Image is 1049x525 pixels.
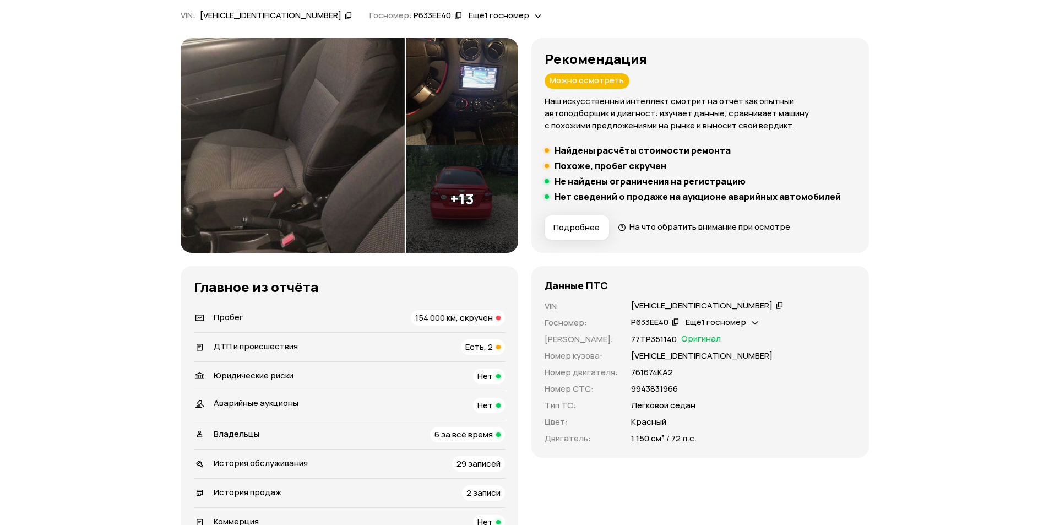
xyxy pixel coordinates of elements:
[681,333,721,345] span: Оригинал
[414,10,451,21] div: Р633ЕЕ40
[545,279,608,291] h4: Данные ПТС
[477,399,493,411] span: Нет
[415,312,493,323] span: 154 000 км, скручен
[214,370,293,381] span: Юридические риски
[545,366,618,378] p: Номер двигателя :
[181,9,195,21] span: VIN :
[545,432,618,445] p: Двигатель :
[200,10,341,21] div: [VEHICLE_IDENTIFICATION_NUMBER]
[477,370,493,382] span: Нет
[545,51,856,67] h3: Рекомендация
[214,486,281,498] span: История продаж
[214,457,308,469] span: История обслуживания
[631,432,697,445] p: 1 150 см³ / 72 л.с.
[545,399,618,412] p: Тип ТС :
[631,317,668,328] div: Р633ЕЕ40
[631,333,677,345] p: 77ТР351140
[555,160,666,171] h5: Похоже, пробег скручен
[214,340,298,352] span: ДТП и происшествия
[631,300,773,312] div: [VEHICLE_IDENTIFICATION_NUMBER]
[469,9,529,21] span: Ещё 1 госномер
[545,95,856,132] p: Наш искусственный интеллект смотрит на отчёт как опытный автоподборщик и диагност: изучает данные...
[465,341,493,353] span: Есть, 2
[555,191,841,202] h5: Нет сведений о продаже на аукционе аварийных автомобилей
[631,383,678,395] p: 9943831966
[214,311,243,323] span: Пробег
[545,416,618,428] p: Цвет :
[545,333,618,345] p: [PERSON_NAME] :
[545,73,629,89] div: Можно осмотреть
[629,221,790,232] span: На что обратить внимание при осмотре
[545,215,609,240] button: Подробнее
[214,397,298,409] span: Аварийные аукционы
[555,176,746,187] h5: Не найдены ограничения на регистрацию
[194,279,505,295] h3: Главное из отчёта
[631,416,666,428] p: Красный
[555,145,731,156] h5: Найдены расчёты стоимости ремонта
[631,350,773,362] p: [VEHICLE_IDENTIFICATION_NUMBER]
[686,316,746,328] span: Ещё 1 госномер
[466,487,501,499] span: 2 записи
[618,221,791,232] a: На что обратить внимание при осмотре
[434,429,493,440] span: 6 за всё время
[553,222,600,233] span: Подробнее
[545,383,618,395] p: Номер СТС :
[631,399,695,412] p: Легковой седан
[631,366,673,378] p: 761674КА2
[369,9,412,21] span: Госномер:
[545,300,618,312] p: VIN :
[456,458,501,469] span: 29 записей
[214,428,259,440] span: Владельцы
[545,350,618,362] p: Номер кузова :
[545,317,618,329] p: Госномер :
